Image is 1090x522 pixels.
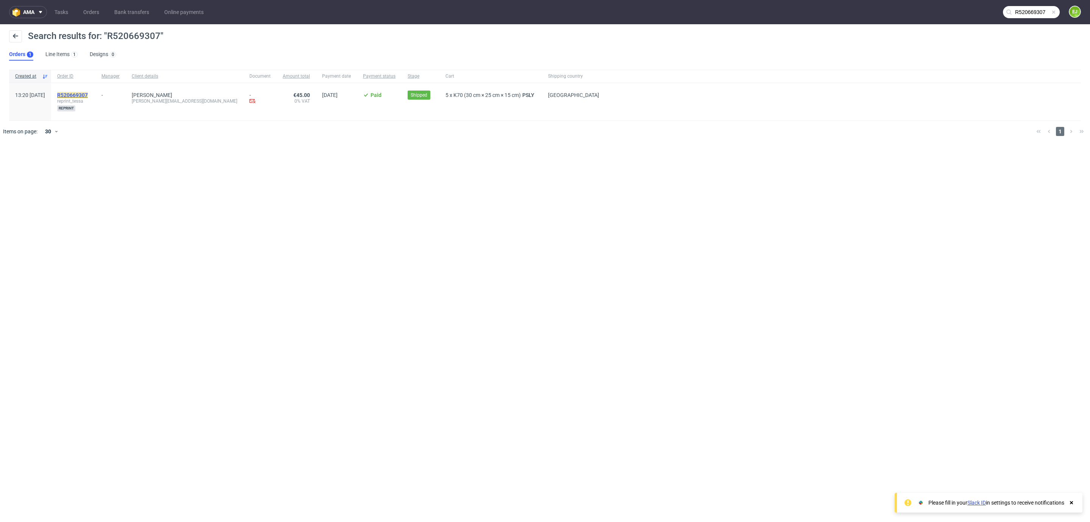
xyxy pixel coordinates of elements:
[521,92,536,98] a: PSLY
[50,6,73,18] a: Tasks
[57,92,89,98] a: R520669307
[293,92,310,98] span: €45.00
[132,73,237,80] span: Client details
[57,92,88,98] mark: R520669307
[29,52,31,57] div: 1
[110,6,154,18] a: Bank transfers
[445,73,536,80] span: Cart
[408,73,433,80] span: Stage
[283,73,310,80] span: Amount total
[917,499,925,506] img: Slack
[322,73,351,80] span: Payment date
[73,52,76,57] div: 1
[15,73,39,80] span: Created at
[101,89,120,98] div: -
[15,92,45,98] span: 13:20 [DATE]
[160,6,208,18] a: Online payments
[548,92,599,98] span: [GEOGRAPHIC_DATA]
[132,98,237,104] div: [PERSON_NAME][EMAIL_ADDRESS][DOMAIN_NAME]
[45,48,78,61] a: Line Items1
[967,500,986,506] a: Slack ID
[12,8,23,17] img: logo
[132,92,172,98] a: [PERSON_NAME]
[371,92,381,98] span: Paid
[40,126,54,137] div: 30
[445,92,536,98] div: x
[57,105,75,111] span: reprint
[9,6,47,18] button: ama
[112,52,114,57] div: 0
[1070,6,1080,17] figcaption: EJ
[23,9,34,15] span: ama
[9,48,33,61] a: Orders1
[445,92,448,98] span: 5
[453,92,521,98] span: K70 (30 cm × 25 cm × 15 cm)
[283,98,310,104] span: 0% VAT
[249,92,271,105] div: -
[57,73,89,80] span: Order ID
[548,73,599,80] span: Shipping country
[101,73,120,80] span: Manager
[1056,127,1064,136] span: 1
[363,73,396,80] span: Payment status
[79,6,104,18] a: Orders
[90,48,116,61] a: Designs0
[249,73,271,80] span: Document
[28,31,163,41] span: Search results for: "R520669307"
[57,98,89,104] span: reprint_tessa
[928,499,1064,506] div: Please fill in your in settings to receive notifications
[411,92,427,98] span: Shipped
[3,128,37,135] span: Items on page:
[322,92,338,98] span: [DATE]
